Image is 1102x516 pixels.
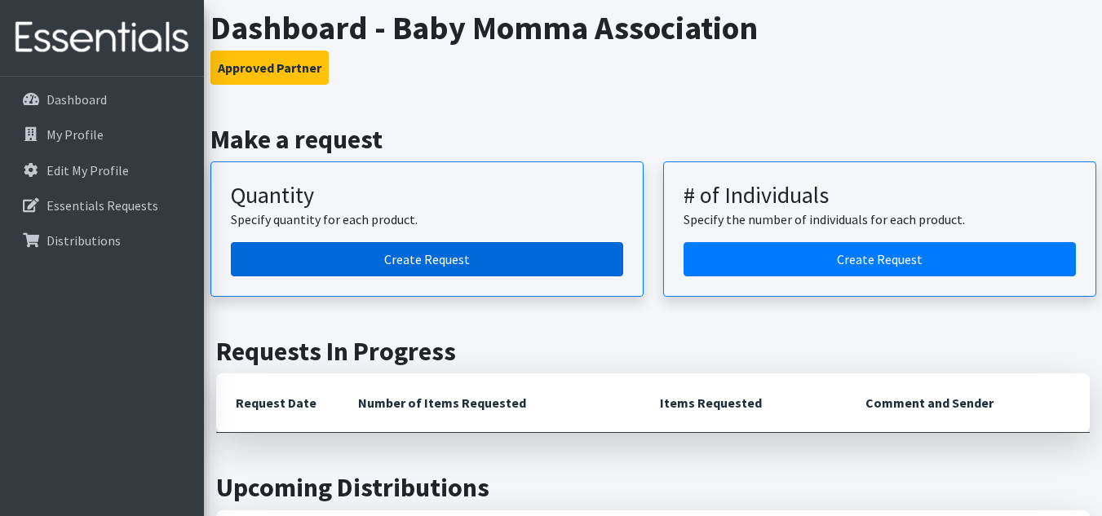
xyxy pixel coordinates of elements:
p: Specify the number of individuals for each product. [684,209,1076,229]
p: Distributions [46,232,121,249]
h2: Requests In Progress [216,336,1090,367]
a: Dashboard [7,83,197,116]
th: Items Requested [640,373,846,433]
th: Number of Items Requested [339,373,640,433]
a: Essentials Requests [7,189,197,222]
a: Edit My Profile [7,154,197,187]
p: Essentials Requests [46,197,158,214]
p: My Profile [46,126,104,143]
p: Specify quantity for each product. [231,209,623,229]
p: Edit My Profile [46,162,129,179]
h2: Make a request [210,124,1096,155]
a: Create a request by number of individuals [684,242,1076,276]
img: HumanEssentials [7,11,197,65]
th: Comment and Sender [846,373,1090,433]
button: Approved Partner [210,51,329,85]
p: Dashboard [46,91,107,108]
h1: Dashboard - Baby Momma Association [210,8,1096,47]
a: Create a request by quantity [231,242,623,276]
a: Distributions [7,224,197,257]
h3: Quantity [231,182,623,209]
a: My Profile [7,118,197,151]
th: Request Date [216,373,339,433]
h3: # of Individuals [684,182,1076,209]
h2: Upcoming Distributions [216,472,1090,503]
